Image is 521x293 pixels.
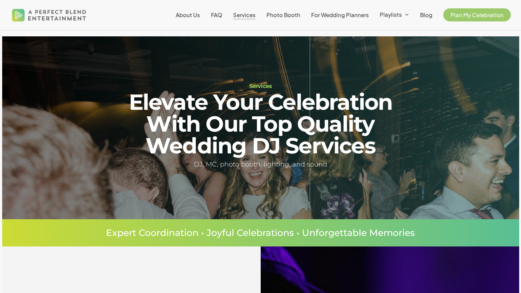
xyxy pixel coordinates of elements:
[233,11,256,18] span: Services
[233,12,256,18] a: Services
[420,12,432,18] a: Blog
[380,11,402,18] span: Playlists
[105,83,417,89] h1: Services
[105,159,417,170] h5: DJ, MC, photo booth, lighting, and sound
[105,91,417,157] h2: Elevate Your Celebration With Our Top Quality Wedding DJ Services
[211,11,222,18] span: FAQ
[22,228,499,237] p: Expert Coordination • Joyful Celebrations • Unforgettable Memories
[311,11,369,18] span: For Wedding Planners
[420,11,432,18] span: Blog
[266,12,300,18] a: Photo Booth
[451,11,504,18] span: Plan My Celebration
[311,12,369,18] a: For Wedding Planners
[380,12,409,18] a: Playlists
[443,12,511,18] a: Plan My Celebration
[176,12,200,18] a: About Us
[176,11,200,18] span: About Us
[266,11,300,18] span: Photo Booth
[211,12,222,18] a: FAQ
[10,3,88,27] img: A Perfect Blend Entertainment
